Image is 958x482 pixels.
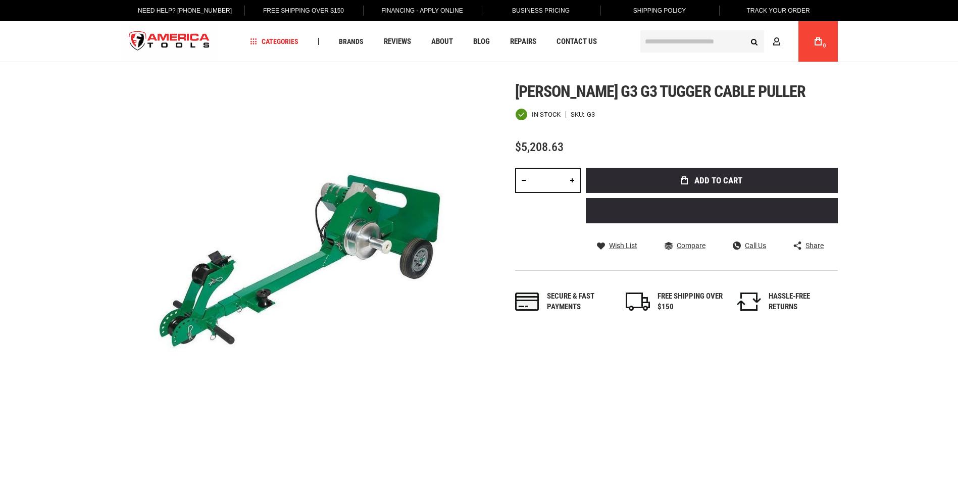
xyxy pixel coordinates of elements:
[515,293,539,311] img: payments
[609,242,637,249] span: Wish List
[626,293,650,311] img: shipping
[515,82,806,101] span: [PERSON_NAME] g3 g3 tugger cable puller
[745,32,764,51] button: Search
[805,242,824,249] span: Share
[809,21,828,62] a: 0
[823,43,826,49] span: 0
[506,35,541,49] a: Repairs
[427,35,458,49] a: About
[469,35,494,49] a: Blog
[250,38,298,45] span: Categories
[694,176,742,185] span: Add to Cart
[334,35,368,49] a: Brands
[431,38,453,45] span: About
[552,35,601,49] a: Contact Us
[532,111,561,118] span: In stock
[121,23,219,61] a: store logo
[510,38,536,45] span: Repairs
[379,35,416,49] a: Reviews
[121,23,219,61] img: America Tools
[473,38,490,45] span: Blog
[769,291,834,313] div: HASSLE-FREE RETURNS
[515,108,561,121] div: Availability
[586,168,838,193] button: Add to Cart
[571,111,587,118] strong: SKU
[597,241,637,250] a: Wish List
[733,241,766,250] a: Call Us
[587,111,595,118] div: G3
[737,293,761,311] img: returns
[547,291,613,313] div: Secure & fast payments
[658,291,723,313] div: FREE SHIPPING OVER $150
[245,35,303,49] a: Categories
[384,38,411,45] span: Reviews
[633,7,686,14] span: Shipping Policy
[665,241,705,250] a: Compare
[515,140,564,154] span: $5,208.63
[121,82,479,441] img: main product photo
[557,38,597,45] span: Contact Us
[339,38,364,45] span: Brands
[677,242,705,249] span: Compare
[745,242,766,249] span: Call Us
